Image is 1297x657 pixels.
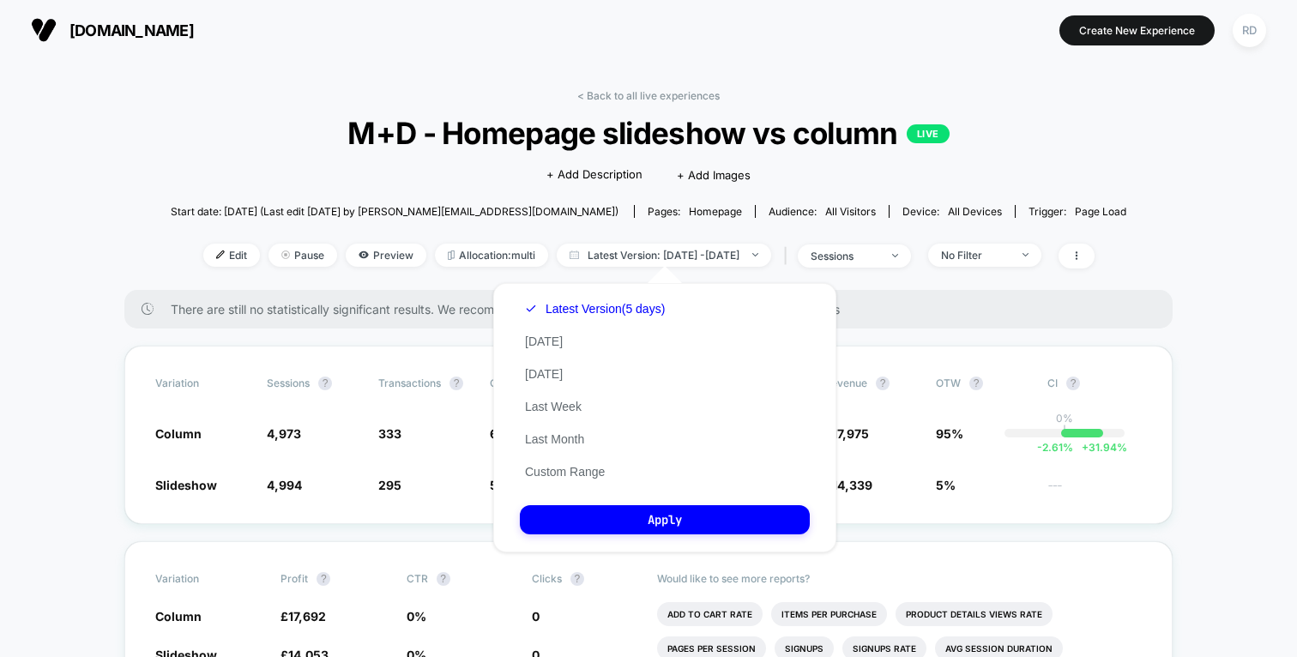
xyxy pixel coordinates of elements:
[936,426,963,441] span: 95%
[892,254,898,257] img: end
[448,250,455,260] img: rebalance
[689,205,742,218] span: homepage
[267,377,310,389] span: Sessions
[876,377,890,390] button: ?
[520,505,810,534] button: Apply
[155,426,202,441] span: Column
[889,205,1015,218] span: Device:
[570,250,579,259] img: calendar
[546,166,642,184] span: + Add Description
[346,244,426,267] span: Preview
[520,334,568,349] button: [DATE]
[969,377,983,390] button: ?
[1023,253,1029,256] img: end
[896,602,1053,626] li: Product Details Views Rate
[31,17,57,43] img: Visually logo
[825,205,876,218] span: All Visitors
[1047,377,1142,390] span: CI
[1075,205,1126,218] span: Page Load
[378,377,441,389] span: Transactions
[155,609,202,624] span: Column
[267,426,301,441] span: 4,973
[520,464,610,479] button: Custom Range
[520,301,670,316] button: Latest Version(5 days)
[317,572,330,586] button: ?
[281,572,308,585] span: Profit
[657,572,1142,585] p: Would like to see more reports?
[1233,14,1266,47] div: RD
[752,253,758,256] img: end
[1073,441,1127,454] span: 31.94 %
[267,478,302,492] span: 4,994
[811,250,879,262] div: sessions
[936,377,1030,390] span: OTW
[69,21,194,39] span: [DOMAIN_NAME]
[288,609,326,624] span: 17,692
[281,609,326,624] span: £
[936,478,956,492] span: 5%
[769,205,876,218] div: Audience:
[407,609,426,624] span: 0 %
[26,16,199,44] button: [DOMAIN_NAME]
[318,377,332,390] button: ?
[268,244,337,267] span: Pause
[941,249,1010,262] div: No Filter
[219,115,1078,151] span: M+D - Homepage slideshow vs column
[677,168,751,182] span: + Add Images
[532,609,540,624] span: 0
[557,244,771,267] span: Latest Version: [DATE] - [DATE]
[1056,412,1073,425] p: 0%
[1047,480,1142,493] span: ---
[155,572,250,586] span: Variation
[216,250,225,259] img: edit
[449,377,463,390] button: ?
[532,572,562,585] span: Clicks
[520,366,568,382] button: [DATE]
[657,602,763,626] li: Add To Cart Rate
[577,89,720,102] a: < Back to all live experiences
[203,244,260,267] span: Edit
[780,244,798,268] span: |
[407,572,428,585] span: CTR
[1059,15,1215,45] button: Create New Experience
[1063,425,1066,437] p: |
[435,244,548,267] span: Allocation: multi
[437,572,450,586] button: ?
[1082,441,1089,454] span: +
[155,377,250,390] span: Variation
[570,572,584,586] button: ?
[1228,13,1271,48] button: RD
[520,431,589,447] button: Last Month
[907,124,950,143] p: LIVE
[281,250,290,259] img: end
[520,399,587,414] button: Last Week
[1037,441,1073,454] span: -2.61 %
[171,205,618,218] span: Start date: [DATE] (Last edit [DATE] by [PERSON_NAME][EMAIL_ADDRESS][DOMAIN_NAME])
[648,205,742,218] div: Pages:
[155,478,217,492] span: Slideshow
[171,302,1138,316] span: There are still no statistically significant results. We recommend waiting a few more days . Time...
[1029,205,1126,218] div: Trigger:
[1066,377,1080,390] button: ?
[378,478,401,492] span: 295
[378,426,401,441] span: 333
[771,602,887,626] li: Items Per Purchase
[948,205,1002,218] span: all devices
